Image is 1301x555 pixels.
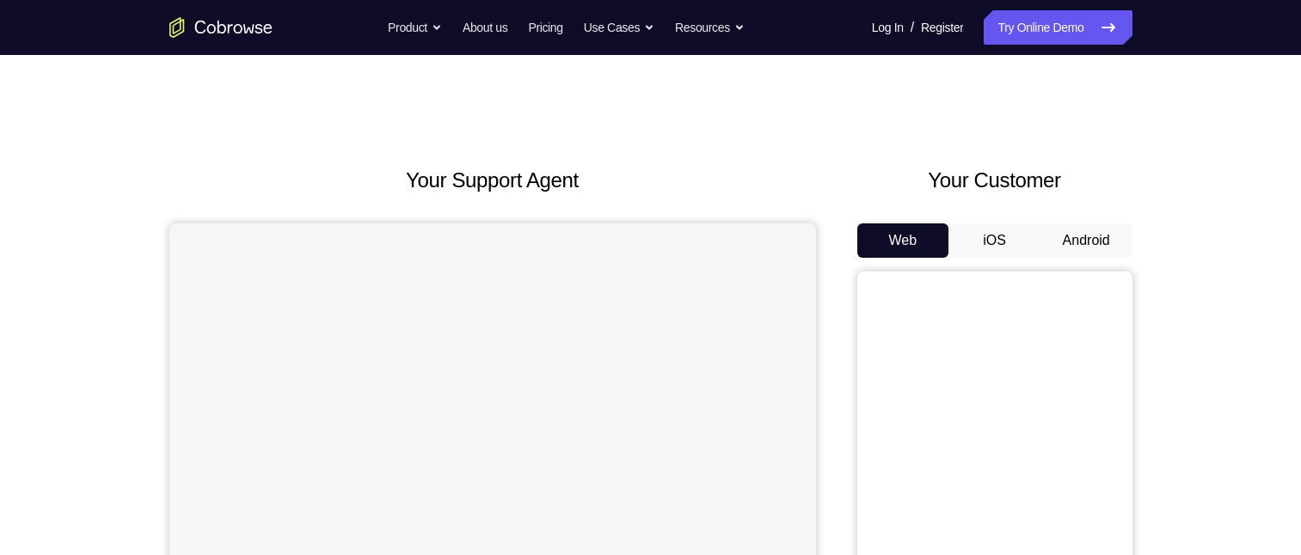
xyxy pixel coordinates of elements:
a: Pricing [528,10,562,45]
h2: Your Support Agent [169,165,816,196]
button: Resources [675,10,745,45]
a: Register [921,10,963,45]
button: Product [388,10,442,45]
button: Web [857,223,949,258]
span: / [911,17,914,38]
button: Use Cases [584,10,654,45]
button: iOS [948,223,1040,258]
a: Try Online Demo [984,10,1132,45]
button: Android [1040,223,1132,258]
a: Go to the home page [169,17,273,38]
a: Log In [872,10,904,45]
a: About us [463,10,507,45]
h2: Your Customer [857,165,1132,196]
